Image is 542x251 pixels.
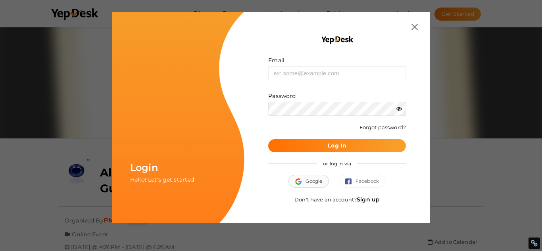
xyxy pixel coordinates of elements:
label: Email [268,56,284,64]
img: close.svg [411,24,418,30]
button: Log In [268,139,406,152]
img: YEP_black_cropped.png [321,36,354,44]
input: ex: some@example.com [268,66,406,80]
a: Forgot password? [359,124,406,130]
img: facebook.svg [345,178,356,185]
span: or log in via [317,155,357,172]
div: Restore Info Box &#10;&#10;NoFollow Info:&#10; META-Robots NoFollow: &#09;true&#10; META-Robots N... [530,240,538,247]
label: Password [268,92,296,100]
a: Sign up [357,196,380,203]
img: google.svg [295,178,306,185]
span: Hello! Let's get started [130,176,194,183]
span: Login [130,162,158,173]
button: Google [288,175,329,188]
span: Google [295,177,322,185]
button: Facebook [338,175,386,188]
span: Facebook [345,177,379,185]
span: Don't have an account? [294,196,380,203]
b: Log In [328,142,346,149]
